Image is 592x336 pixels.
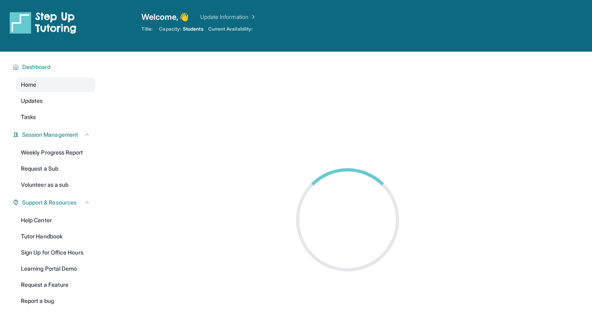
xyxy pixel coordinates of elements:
[16,94,95,108] a: Updates
[22,131,78,139] span: Session Management
[16,278,95,292] a: Request a Feature
[141,11,189,23] span: Welcome, 👋
[22,198,77,207] span: Support & Resources
[16,77,95,92] a: Home
[19,131,90,139] button: Session Management
[19,63,90,71] button: Dashboard
[22,63,51,71] span: Dashboard
[16,229,95,244] a: Tutor Handbook
[16,177,95,192] a: Volunteer as a sub
[16,161,95,176] a: Request a Sub
[16,145,95,160] a: Weekly Progress Report
[16,261,95,276] a: Learning Portal Demo
[141,26,153,32] span: Title:
[159,26,181,32] span: Capacity:
[200,13,257,21] a: Update Information
[248,13,257,21] img: Chevron Right
[21,97,43,105] span: Updates
[16,245,95,260] a: Sign Up for Office Hours
[21,81,36,89] span: Home
[19,198,90,207] button: Support & Resources
[16,213,95,227] a: Help Center
[183,26,203,32] span: Students
[21,113,36,121] span: Tasks
[16,294,95,308] a: Report a bug
[16,110,95,124] a: Tasks
[10,11,77,34] img: logo
[208,26,253,32] span: Current Availability:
